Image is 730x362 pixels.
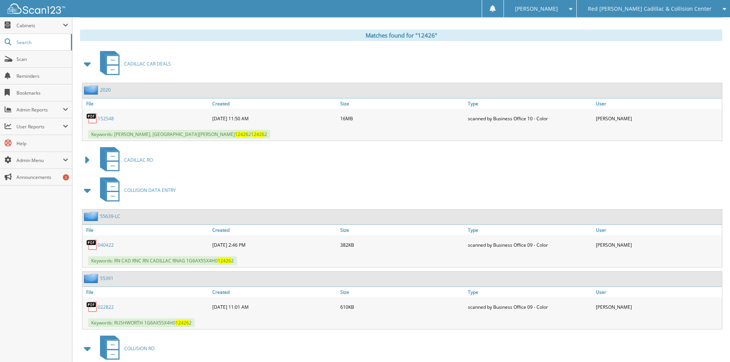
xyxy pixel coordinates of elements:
[84,274,100,283] img: folder2.png
[218,257,231,264] span: 12426
[466,98,594,109] a: Type
[338,98,466,109] a: Size
[95,175,176,205] a: COLLISION DATA ENTRY
[594,287,722,297] a: User
[16,22,63,29] span: Cabinets
[16,174,68,180] span: Announcements
[82,287,210,297] a: File
[235,131,248,138] span: 12426
[466,237,594,252] div: scanned by Business Office 09 - Color
[466,225,594,235] a: Type
[98,304,114,310] a: 022822
[338,225,466,235] a: Size
[84,85,100,95] img: folder2.png
[16,157,63,164] span: Admin Menu
[124,187,176,193] span: COLLISION DATA ENTRY
[63,174,69,180] div: 3
[124,345,154,352] span: COLLISION RO
[692,325,730,362] iframe: Chat Widget
[82,225,210,235] a: File
[98,242,114,248] a: 040422
[594,98,722,109] a: User
[95,49,171,79] a: CADILLAC CAR DEALS
[16,90,68,96] span: Bookmarks
[86,301,98,313] img: PDF.png
[515,7,558,11] span: [PERSON_NAME]
[16,140,68,147] span: Help
[16,73,68,79] span: Reminders
[95,145,153,175] a: CADILLAC RO
[84,211,100,221] img: folder2.png
[338,111,466,126] div: 16MB
[88,318,195,327] span: Keywords: RUSHWORTH 1G6AX5SX4H0 2
[338,299,466,314] div: 610KB
[100,213,120,219] a: 55639-LC
[466,111,594,126] div: scanned by Business Office 10 - Color
[82,98,210,109] a: File
[88,130,270,139] span: Keywords: [PERSON_NAME], [GEOGRAPHIC_DATA][PERSON_NAME] 2 2
[210,225,338,235] a: Created
[124,61,171,67] span: CADILLAC CAR DEALS
[588,7,712,11] span: Red [PERSON_NAME] Cadillac & Collision Center
[210,287,338,297] a: Created
[16,123,63,130] span: User Reports
[124,157,153,163] span: CADILLAC RO
[210,111,338,126] div: [DATE] 11:50 AM
[338,287,466,297] a: Size
[8,3,65,14] img: scan123-logo-white.svg
[80,29,722,41] div: Matches found for "12426"
[594,225,722,235] a: User
[594,237,722,252] div: [PERSON_NAME]
[176,319,189,326] span: 12426
[98,115,114,122] a: 152548
[88,256,237,265] span: Keywords: RN CAD RNC RN CADILLAC RNAG 1G6AX5SX4H0 2
[594,299,722,314] div: [PERSON_NAME]
[466,299,594,314] div: scanned by Business Office 09 - Color
[338,237,466,252] div: 382KB
[210,237,338,252] div: [DATE] 2:46 PM
[594,111,722,126] div: [PERSON_NAME]
[16,106,63,113] span: Admin Reports
[210,299,338,314] div: [DATE] 11:01 AM
[16,39,67,46] span: Search
[466,287,594,297] a: Type
[86,113,98,124] img: PDF.png
[100,87,111,93] a: 2020
[100,275,113,282] a: 55391
[210,98,338,109] a: Created
[251,131,264,138] span: 12426
[86,239,98,251] img: PDF.png
[16,56,68,62] span: Scan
